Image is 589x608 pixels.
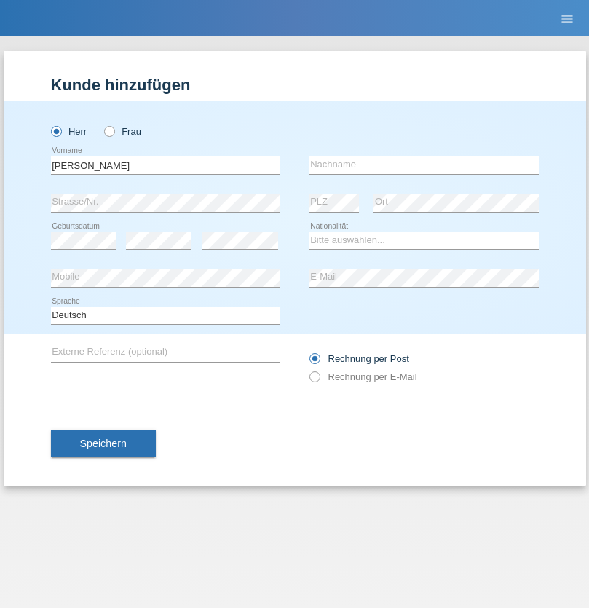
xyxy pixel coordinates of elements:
[560,12,574,26] i: menu
[309,353,319,371] input: Rechnung per Post
[553,14,582,23] a: menu
[51,126,87,137] label: Herr
[309,371,319,390] input: Rechnung per E-Mail
[51,76,539,94] h1: Kunde hinzufügen
[309,353,409,364] label: Rechnung per Post
[104,126,141,137] label: Frau
[309,371,417,382] label: Rechnung per E-Mail
[51,430,156,457] button: Speichern
[104,126,114,135] input: Frau
[51,126,60,135] input: Herr
[80,438,127,449] span: Speichern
